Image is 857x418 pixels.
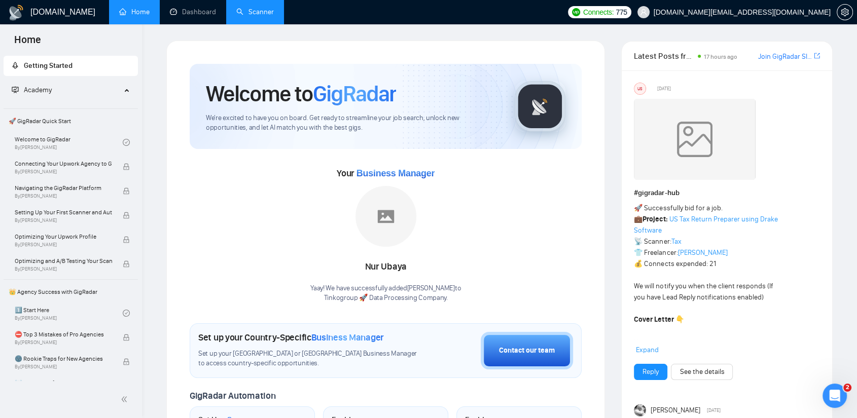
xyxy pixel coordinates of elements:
[15,302,123,324] a: 1️⃣ Start HereBy[PERSON_NAME]
[640,9,647,16] span: user
[123,334,130,341] span: lock
[15,193,112,199] span: By [PERSON_NAME]
[123,310,130,317] span: check-circle
[236,8,274,16] a: searchScanner
[15,131,123,154] a: Welcome to GigRadarBy[PERSON_NAME]
[24,86,52,94] span: Academy
[651,405,700,416] span: [PERSON_NAME]
[837,8,853,16] a: setting
[642,215,667,223] strong: Project:
[190,390,275,401] span: GigRadar Automation
[123,358,130,365] span: lock
[12,86,52,94] span: Academy
[657,84,671,93] span: [DATE]
[206,113,498,133] span: We're excited to have you on board. Get ready to streamline your job search, unlock new opportuni...
[634,215,777,235] a: US Tax Return Preparer using Drake Software
[15,266,112,272] span: By [PERSON_NAME]
[310,284,461,303] div: Yaay! We have successfully added [PERSON_NAME] to
[515,81,565,132] img: gigradar-logo.png
[119,8,150,16] a: homeHome
[8,5,24,21] img: logo
[24,61,73,70] span: Getting Started
[671,237,681,246] a: Tax
[499,345,555,356] div: Contact our team
[5,111,137,131] span: 🚀 GigRadar Quick Start
[634,99,756,180] img: weqQh+iSagEgQAAAABJRU5ErkJggg==
[616,7,627,18] span: 775
[356,168,435,178] span: Business Manager
[843,384,851,392] span: 2
[837,4,853,20] button: setting
[123,163,130,170] span: lock
[310,258,461,276] div: Nur Ubaya
[572,8,580,16] img: upwork-logo.png
[704,53,737,60] span: 17 hours ago
[634,83,646,94] div: US
[15,242,112,248] span: By [PERSON_NAME]
[15,339,112,346] span: By [PERSON_NAME]
[198,349,423,368] span: Set up your [GEOGRAPHIC_DATA] or [GEOGRAPHIC_DATA] Business Manager to access country-specific op...
[677,248,727,257] a: [PERSON_NAME]
[707,406,721,415] span: [DATE]
[758,51,812,62] a: Join GigRadar Slack Community
[12,62,19,69] span: rocket
[123,236,130,243] span: lock
[15,217,112,223] span: By [PERSON_NAME]
[206,80,396,107] h1: Welcome to
[15,364,112,370] span: By [PERSON_NAME]
[15,256,112,266] span: Optimizing and A/B Testing Your Scanner for Better Results
[311,332,384,343] span: Business Manager
[15,354,112,364] span: 🌚 Rookie Traps for New Agencies
[121,394,131,404] span: double-left
[814,52,820,60] span: export
[5,282,137,302] span: 👑 Agency Success with GigRadar
[634,404,646,416] img: Pavel
[15,207,112,217] span: Setting Up Your First Scanner and Auto-Bidder
[583,7,614,18] span: Connects:
[6,32,49,54] span: Home
[634,364,667,380] button: Reply
[671,364,733,380] button: See the details
[4,56,138,76] li: Getting Started
[12,86,19,93] span: fund-projection-screen
[123,139,130,146] span: check-circle
[634,187,820,199] h1: # gigradar-hub
[634,50,694,62] span: Latest Posts from the GigRadar Community
[636,346,659,354] span: Expand
[823,384,847,408] iframe: Intercom live chat
[15,169,112,175] span: By [PERSON_NAME]
[313,80,396,107] span: GigRadar
[481,332,573,369] button: Contact our team
[123,212,130,219] span: lock
[123,187,130,195] span: lock
[198,332,384,343] h1: Set up your Country-Specific
[170,8,216,16] a: dashboardDashboard
[15,329,112,339] span: ⛔ Top 3 Mistakes of Pro Agencies
[15,232,112,242] span: Optimizing Your Upwork Profile
[337,168,435,179] span: Your
[310,293,461,303] p: Tinkogroup 🚀 Data Processing Company .
[814,51,820,61] a: export
[15,378,112,388] span: ☠️ Fatal Traps for Solo Freelancers
[680,366,724,377] a: See the details
[123,260,130,268] span: lock
[355,186,416,247] img: placeholder.png
[642,366,659,377] a: Reply
[634,315,684,324] strong: Cover Letter 👇
[15,183,112,193] span: Navigating the GigRadar Platform
[15,159,112,169] span: Connecting Your Upwork Agency to GigRadar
